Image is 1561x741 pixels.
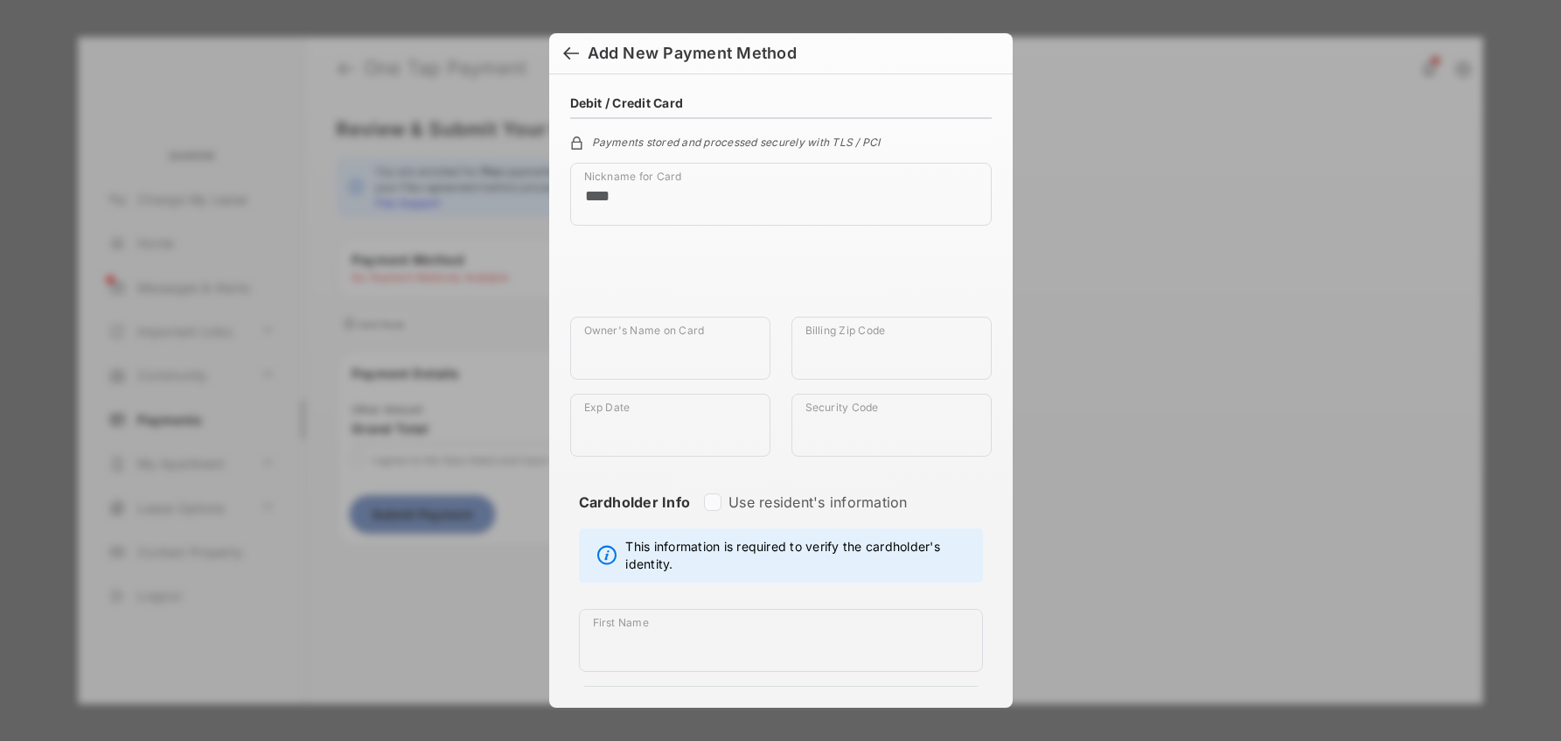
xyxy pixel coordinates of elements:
[570,95,684,110] h4: Debit / Credit Card
[728,493,907,511] label: Use resident's information
[570,133,992,149] div: Payments stored and processed securely with TLS / PCI
[625,538,972,573] span: This information is required to verify the cardholder's identity.
[570,240,992,317] iframe: Credit card field
[588,44,797,63] div: Add New Payment Method
[579,493,691,542] strong: Cardholder Info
